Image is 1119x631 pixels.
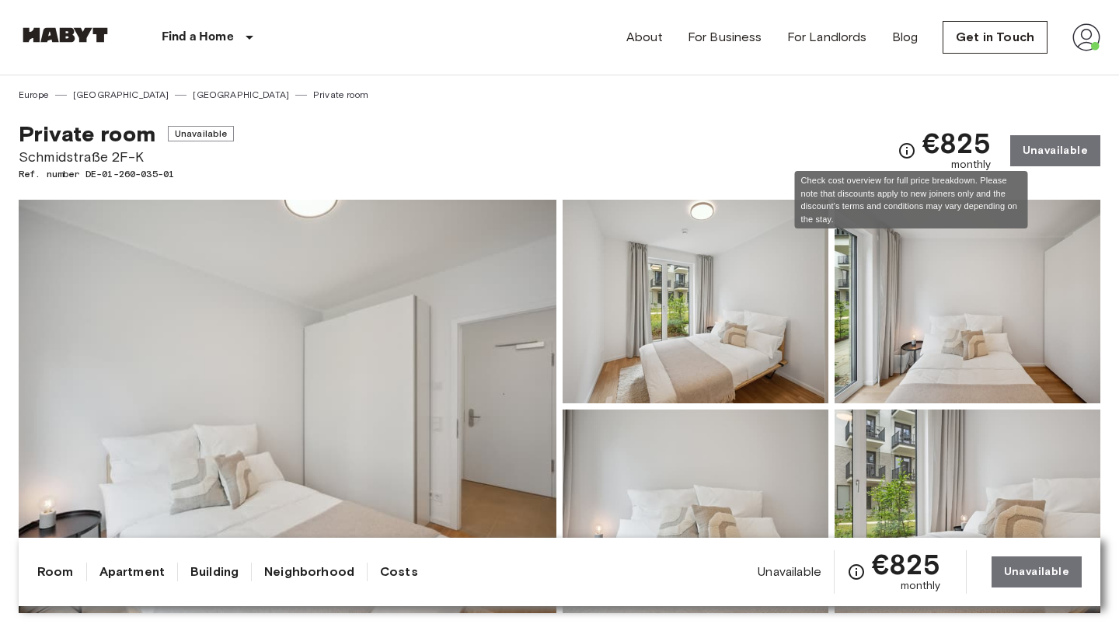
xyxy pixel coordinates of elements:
[190,563,239,581] a: Building
[951,157,992,173] span: monthly
[688,28,762,47] a: For Business
[835,200,1100,403] img: Picture of unit DE-01-260-035-01
[380,563,418,581] a: Costs
[162,28,234,47] p: Find a Home
[626,28,663,47] a: About
[37,563,74,581] a: Room
[922,129,992,157] span: €825
[943,21,1048,54] a: Get in Touch
[193,88,289,102] a: [GEOGRAPHIC_DATA]
[835,410,1100,613] img: Picture of unit DE-01-260-035-01
[19,120,155,147] span: Private room
[264,563,354,581] a: Neighborhood
[1072,23,1100,51] img: avatar
[758,563,821,580] span: Unavailable
[901,578,941,594] span: monthly
[99,563,165,581] a: Apartment
[563,200,828,403] img: Picture of unit DE-01-260-035-01
[19,88,49,102] a: Europe
[847,563,866,581] svg: Check cost overview for full price breakdown. Please note that discounts apply to new joiners onl...
[892,28,919,47] a: Blog
[872,550,941,578] span: €825
[73,88,169,102] a: [GEOGRAPHIC_DATA]
[19,147,234,167] span: Schmidstraße 2F-K
[19,167,234,181] span: Ref. number DE-01-260-035-01
[313,88,368,102] a: Private room
[795,171,1028,228] div: Check cost overview for full price breakdown. Please note that discounts apply to new joiners onl...
[563,410,828,613] img: Picture of unit DE-01-260-035-01
[19,200,556,613] img: Marketing picture of unit DE-01-260-035-01
[787,28,867,47] a: For Landlords
[168,126,235,141] span: Unavailable
[19,27,112,43] img: Habyt
[898,141,916,160] svg: Check cost overview for full price breakdown. Please note that discounts apply to new joiners onl...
